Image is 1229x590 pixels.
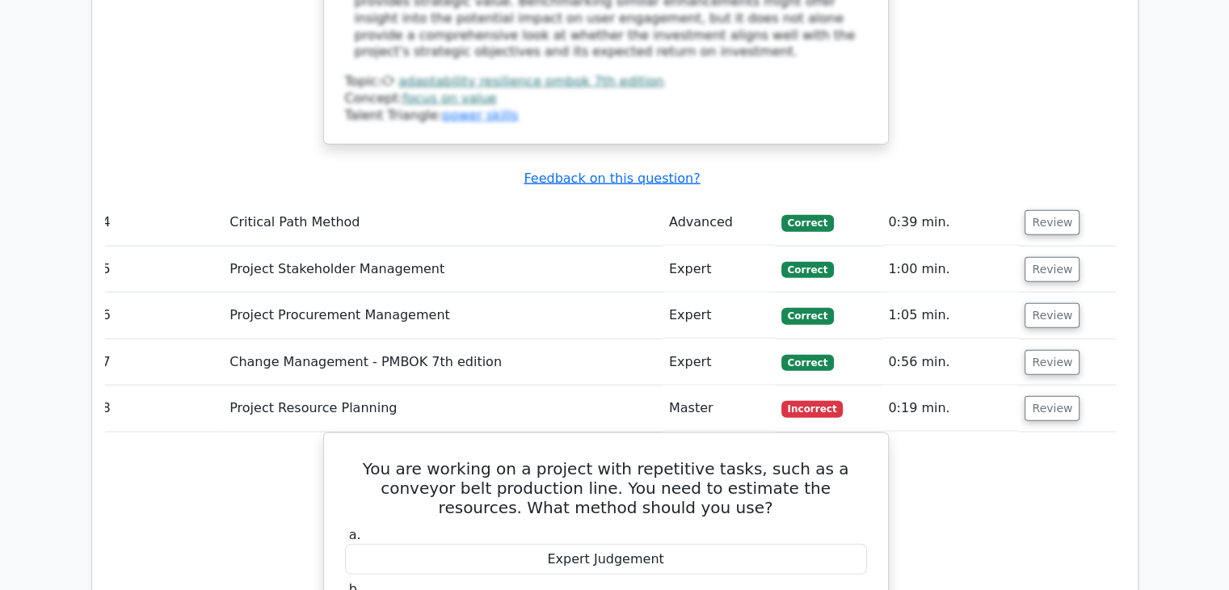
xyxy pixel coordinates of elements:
[882,386,1018,432] td: 0:19 min.
[882,247,1018,293] td: 1:00 min.
[96,386,224,432] td: 8
[781,308,834,324] span: Correct
[1025,303,1080,328] button: Review
[345,91,867,107] div: Concept:
[442,107,518,123] a: power skills
[96,247,224,293] td: 5
[781,262,834,278] span: Correct
[345,544,867,575] div: Expert Judgement
[223,293,663,339] td: Project Procurement Management
[223,200,663,246] td: Critical Path Method
[1025,350,1080,375] button: Review
[398,74,664,89] a: adaptability resilience pmbok 7th edition
[882,339,1018,386] td: 0:56 min.
[1025,210,1080,235] button: Review
[663,386,775,432] td: Master
[223,247,663,293] td: Project Stakeholder Management
[781,215,834,231] span: Correct
[781,401,844,417] span: Incorrect
[345,74,867,124] div: Talent Triangle:
[663,200,775,246] td: Advanced
[345,74,867,91] div: Topic:
[882,200,1018,246] td: 0:39 min.
[663,293,775,339] td: Expert
[663,339,775,386] td: Expert
[96,293,224,339] td: 6
[1025,396,1080,421] button: Review
[223,339,663,386] td: Change Management - PMBOK 7th edition
[882,293,1018,339] td: 1:05 min.
[223,386,663,432] td: Project Resource Planning
[1025,257,1080,282] button: Review
[663,247,775,293] td: Expert
[343,459,869,517] h5: You are working on a project with repetitive tasks, such as a conveyor belt production line. You ...
[781,355,834,371] span: Correct
[96,339,224,386] td: 7
[524,171,700,186] a: Feedback on this question?
[402,91,497,106] a: focus on value
[349,527,361,542] span: a.
[96,200,224,246] td: 4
